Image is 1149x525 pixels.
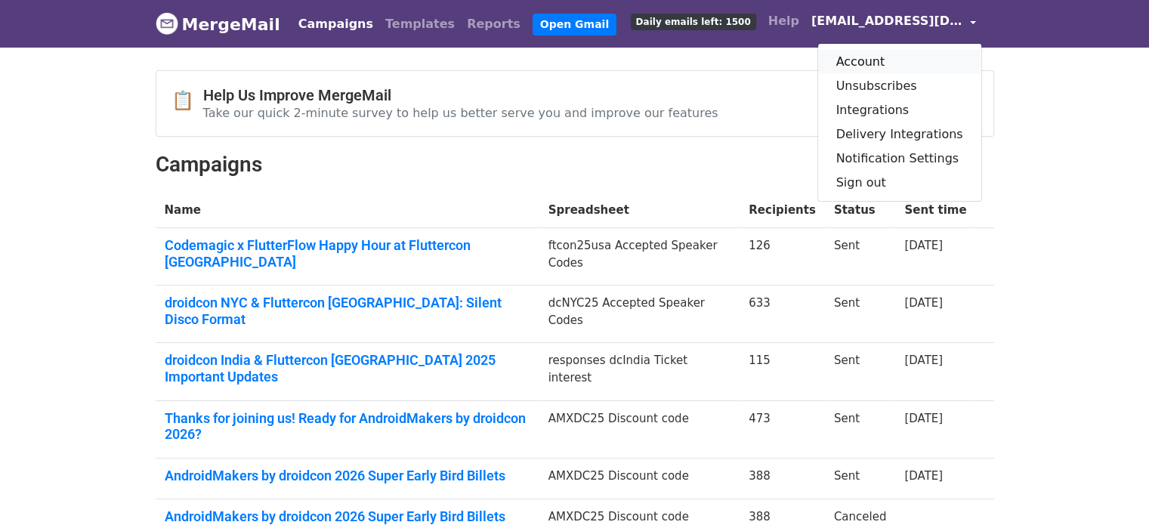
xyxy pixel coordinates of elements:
[740,193,825,228] th: Recipients
[165,508,530,525] a: AndroidMakers by droidcon 2026 Super Early Bird Billets
[379,9,461,39] a: Templates
[156,8,280,40] a: MergeMail
[818,50,981,74] a: Account
[825,228,896,286] td: Sent
[156,193,539,228] th: Name
[818,98,981,122] a: Integrations
[825,286,896,343] td: Sent
[805,6,982,42] a: [EMAIL_ADDRESS][DOMAIN_NAME]
[817,43,982,202] div: [EMAIL_ADDRESS][DOMAIN_NAME]
[895,193,975,228] th: Sent time
[165,237,530,270] a: Codemagic x FlutterFlow Happy Hour at Fluttercon [GEOGRAPHIC_DATA]
[461,9,527,39] a: Reports
[818,122,981,147] a: Delivery Integrations
[904,239,943,252] a: [DATE]
[165,410,530,443] a: Thanks for joining us! Ready for AndroidMakers by droidcon 2026?
[203,86,718,104] h4: Help Us Improve MergeMail
[156,152,994,178] h2: Campaigns
[740,343,825,400] td: 115
[825,458,896,499] td: Sent
[625,6,762,36] a: Daily emails left: 1500
[740,458,825,499] td: 388
[1073,452,1149,525] div: Chat-Widget
[171,90,203,112] span: 📋
[740,400,825,458] td: 473
[825,400,896,458] td: Sent
[762,6,805,36] a: Help
[825,343,896,400] td: Sent
[156,12,178,35] img: MergeMail logo
[825,193,896,228] th: Status
[818,74,981,98] a: Unsubscribes
[292,9,379,39] a: Campaigns
[904,296,943,310] a: [DATE]
[1073,452,1149,525] iframe: Chat Widget
[818,147,981,171] a: Notification Settings
[539,286,740,343] td: dcNYC25 Accepted Speaker Codes
[165,295,530,327] a: droidcon NYC & Fluttercon [GEOGRAPHIC_DATA]: Silent Disco Format
[539,458,740,499] td: AMXDC25 Discount code
[203,105,718,121] p: Take our quick 2-minute survey to help us better serve you and improve our features
[539,193,740,228] th: Spreadsheet
[165,468,530,484] a: AndroidMakers by droidcon 2026 Super Early Bird Billets
[740,228,825,286] td: 126
[533,14,616,36] a: Open Gmail
[165,352,530,384] a: droidcon India & Fluttercon [GEOGRAPHIC_DATA] 2025 Important Updates
[539,228,740,286] td: ftcon25usa Accepted Speaker Codes
[539,343,740,400] td: responses dcIndia Ticket interest
[818,171,981,195] a: Sign out
[904,412,943,425] a: [DATE]
[740,286,825,343] td: 633
[811,12,962,30] span: [EMAIL_ADDRESS][DOMAIN_NAME]
[631,14,756,30] span: Daily emails left: 1500
[904,469,943,483] a: [DATE]
[539,400,740,458] td: AMXDC25 Discount code
[904,354,943,367] a: [DATE]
